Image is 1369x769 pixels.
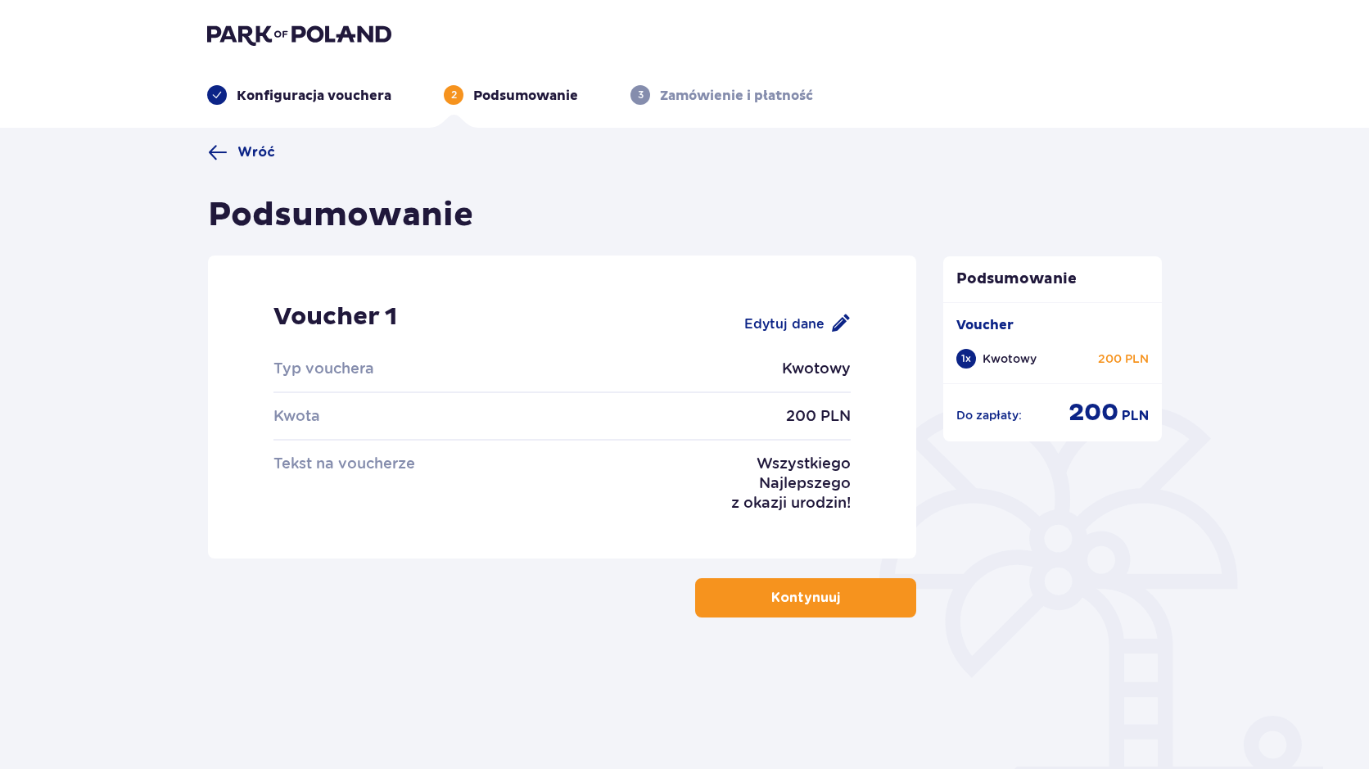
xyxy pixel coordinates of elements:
p: Zamówienie i płatność [660,87,813,105]
p: Kwotowy [983,351,1037,367]
p: Typ vouchera [273,359,562,378]
p: Wszystkiego [757,454,851,473]
img: Park of Poland logo [207,23,391,46]
p: Kwota [273,406,562,426]
p: Voucher [956,316,1014,334]
p: 3 [638,88,644,102]
div: Edytuj dane [744,314,851,333]
p: Do zapłaty : [956,407,1022,423]
p: Podsumowanie [943,269,1163,289]
a: Wróć [208,142,275,162]
p: Najlepszego [759,473,851,493]
p: z okazji urodzin! [731,493,851,513]
button: Kontynuuj [695,578,916,617]
p: 200 PLN [562,406,850,426]
p: PLN [1122,407,1149,425]
div: 1 x [956,349,976,369]
p: 200 PLN [1098,351,1149,367]
p: 2 [451,88,457,102]
p: 200 [1069,397,1118,428]
p: Tekst na voucherze [273,454,466,473]
span: Wróć [237,143,275,161]
h1: Podsumowanie [208,195,473,236]
p: Podsumowanie [473,87,578,105]
p: Voucher 1 [273,301,562,346]
p: Kontynuuj [771,589,840,607]
p: Konfiguracja vouchera [237,87,391,105]
p: Kwotowy [562,359,850,378]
